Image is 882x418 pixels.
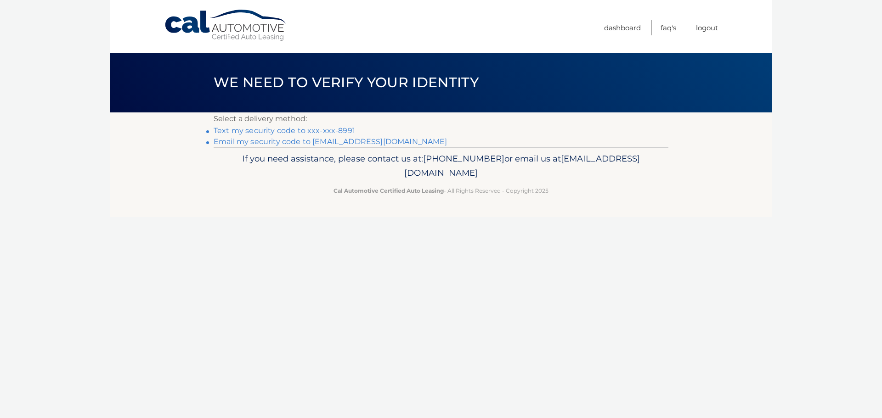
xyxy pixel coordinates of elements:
p: Select a delivery method: [214,112,668,125]
a: FAQ's [661,20,676,35]
a: Logout [696,20,718,35]
a: Cal Automotive [164,9,288,42]
a: Email my security code to [EMAIL_ADDRESS][DOMAIN_NAME] [214,137,447,146]
a: Dashboard [604,20,641,35]
span: We need to verify your identity [214,74,479,91]
p: - All Rights Reserved - Copyright 2025 [220,186,662,195]
p: If you need assistance, please contact us at: or email us at [220,151,662,181]
strong: Cal Automotive Certified Auto Leasing [334,187,444,194]
a: Text my security code to xxx-xxx-8991 [214,126,355,135]
span: [PHONE_NUMBER] [423,153,504,164]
